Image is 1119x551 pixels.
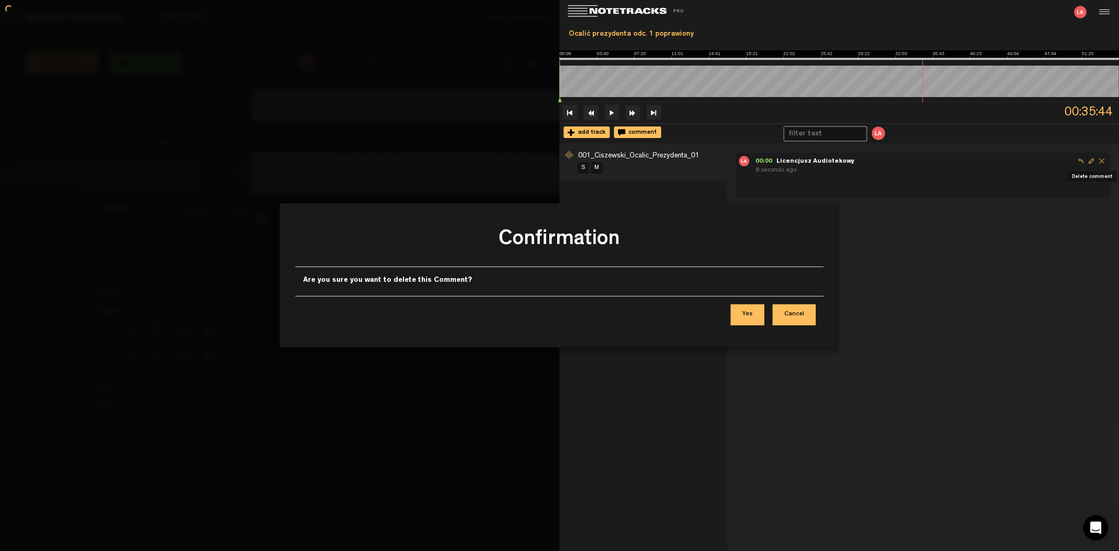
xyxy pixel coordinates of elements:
button: Cancel [773,304,816,325]
h3: Confirmation [303,226,816,259]
div: Ocalić prezydenta odc. 1 poprawiony [564,25,1115,44]
button: Yes [731,304,764,325]
label: Are you sure you want to delete this Comment? [303,275,472,285]
img: letters [1074,6,1086,18]
li: {{ collab.name_first }} {{ collab.name_last }} [870,125,886,141]
span: Delete comment [1072,174,1112,179]
div: Open Intercom Messenger [1083,515,1109,541]
img: letters [870,125,886,141]
span: Edit comment [1086,156,1097,166]
span: Licencjusz Audiotekowy [776,158,855,165]
span: Reply to comment [1076,156,1086,166]
span: 00:35:44 [1064,102,1119,122]
span: Delete comment [1097,156,1107,166]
